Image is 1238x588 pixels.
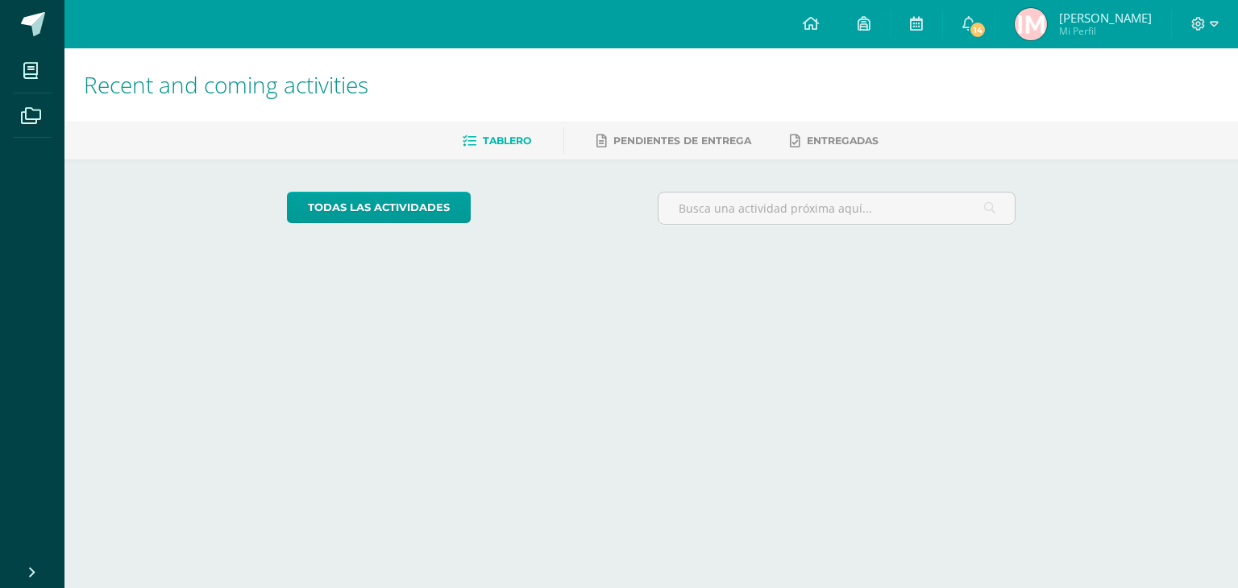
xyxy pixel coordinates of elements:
span: Entregadas [807,135,879,147]
a: todas las Actividades [287,192,471,223]
a: Entregadas [790,128,879,154]
span: 14 [969,21,987,39]
a: Tablero [463,128,531,154]
span: [PERSON_NAME] [1059,10,1152,26]
span: Pendientes de entrega [613,135,751,147]
span: Recent and coming activities [84,69,368,100]
span: Tablero [483,135,531,147]
img: 1b082f9440914ad7bdd41d19c7a0e192.png [1015,8,1047,40]
input: Busca una actividad próxima aquí... [658,193,1016,224]
span: Mi Perfil [1059,24,1152,38]
a: Pendientes de entrega [596,128,751,154]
